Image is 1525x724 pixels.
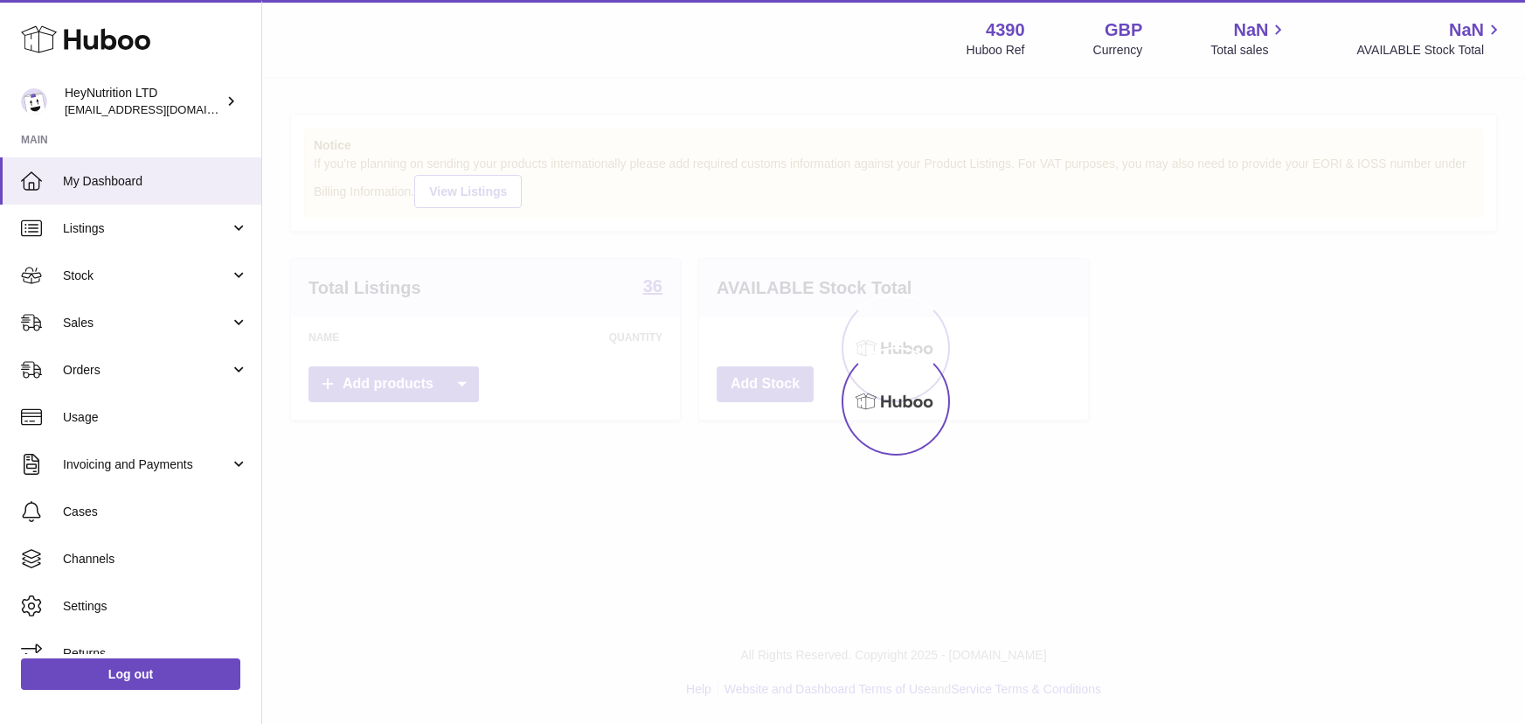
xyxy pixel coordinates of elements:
span: NaN [1449,18,1484,42]
div: HeyNutrition LTD [65,85,222,118]
span: Stock [63,268,230,284]
div: Huboo Ref [967,42,1025,59]
strong: GBP [1105,18,1142,42]
span: [EMAIL_ADDRESS][DOMAIN_NAME] [65,102,257,116]
span: Returns [63,645,248,662]
span: Invoicing and Payments [63,456,230,473]
span: Settings [63,598,248,615]
span: Channels [63,551,248,567]
span: Cases [63,504,248,520]
span: Total sales [1210,42,1288,59]
a: Log out [21,658,240,690]
span: Usage [63,409,248,426]
div: Currency [1093,42,1143,59]
a: NaN AVAILABLE Stock Total [1356,18,1504,59]
span: Orders [63,362,230,379]
span: Sales [63,315,230,331]
span: NaN [1233,18,1268,42]
a: NaN Total sales [1210,18,1288,59]
strong: 4390 [986,18,1025,42]
span: My Dashboard [63,173,248,190]
span: AVAILABLE Stock Total [1356,42,1504,59]
img: info@heynutrition.com [21,88,47,115]
span: Listings [63,220,230,237]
